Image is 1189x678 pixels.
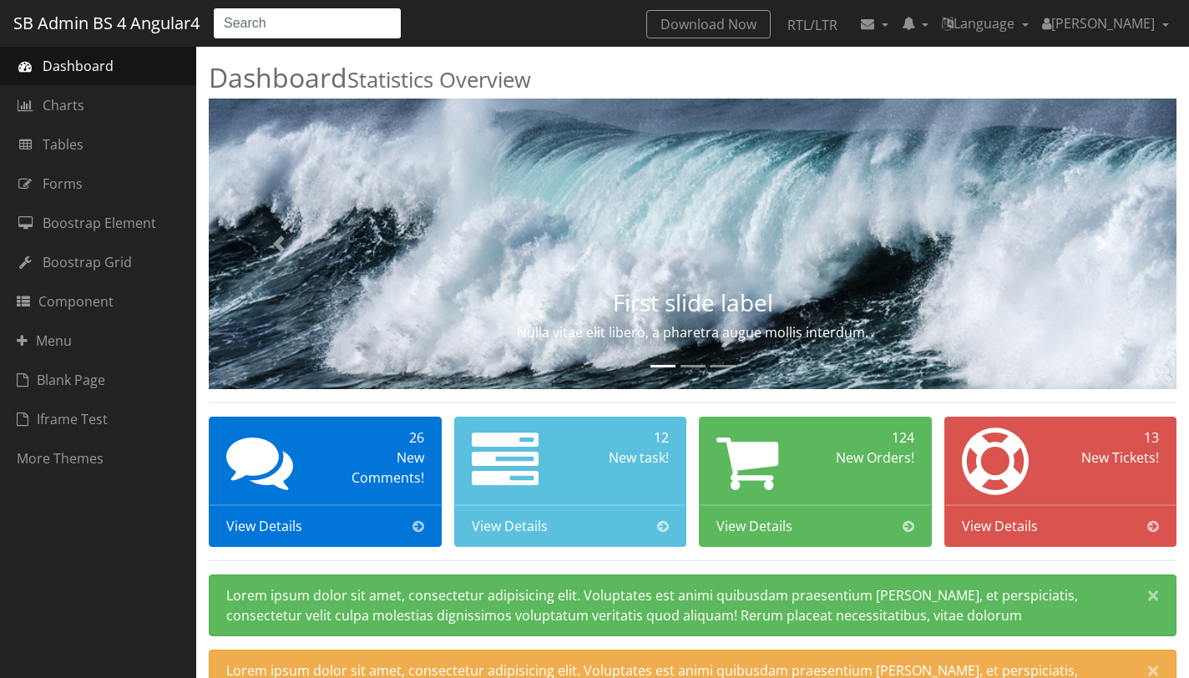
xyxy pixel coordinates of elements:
small: Statistics Overview [347,65,531,94]
span: View Details [226,516,302,536]
a: RTL/LTR [774,10,851,40]
div: New task! [576,448,669,468]
p: Nulla vitae elit libero, a pharetra augue mollis interdum. [354,322,1031,342]
img: Random first slide [209,99,1176,389]
div: New Tickets! [1066,448,1159,468]
span: View Details [716,516,792,536]
h2: Dashboard [209,63,1176,92]
div: 124 [822,428,914,448]
div: 13 [1066,428,1159,448]
span: Menu [17,331,72,351]
div: 12 [576,428,669,448]
span: × [1147,584,1159,606]
h3: First slide label [354,290,1031,316]
button: Close [1131,575,1176,615]
div: New Orders! [822,448,914,468]
div: 26 [331,428,424,448]
a: SB Admin BS 4 Angular4 [13,8,200,39]
span: View Details [472,516,548,536]
input: Search [213,8,402,39]
span: View Details [962,516,1038,536]
div: Lorem ipsum dolor sit amet, consectetur adipisicing elit. Voluptates est animi quibusdam praesent... [209,574,1176,636]
a: Download Now [646,10,771,38]
a: [PERSON_NAME] [1035,7,1176,40]
div: New Comments! [331,448,424,488]
a: Language [935,7,1035,40]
